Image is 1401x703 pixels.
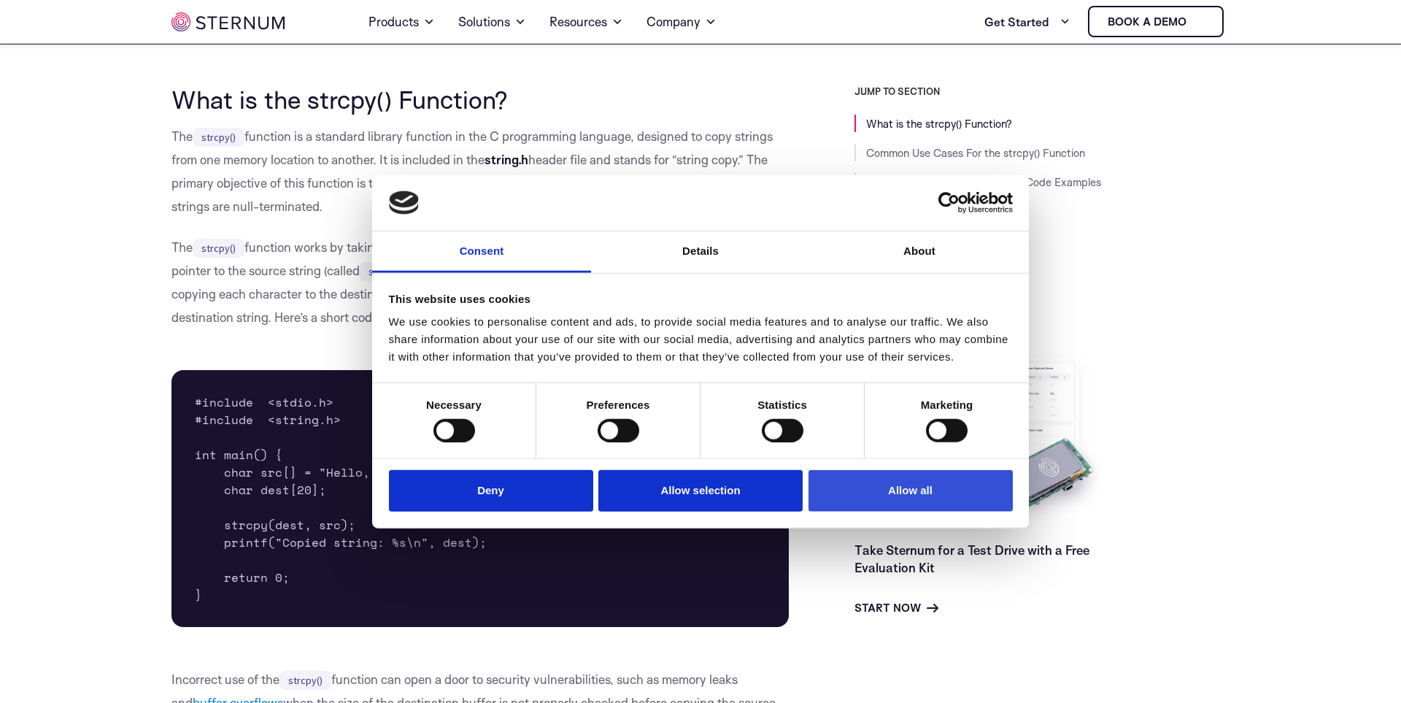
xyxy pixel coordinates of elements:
button: Allow selection [598,470,803,512]
img: sternum iot [171,12,285,31]
button: Allow all [808,470,1013,512]
a: Get Started [984,7,1070,37]
code: strcpy() [193,128,244,147]
a: Book a demo [1088,6,1224,37]
h3: JUMP TO SECTION [854,85,1230,97]
a: Common Use Cases For the strcpy() Function [866,146,1085,160]
a: Usercentrics Cookiebot - opens in a new window [885,192,1013,214]
strong: Necessary [426,399,482,411]
strong: string.h [485,152,528,167]
img: logo [389,191,420,215]
pre: #include <stdio.h> #include <string.h> int main() { char src[] = "Hello, World!"; char dest[20]; ... [171,370,789,627]
a: Solutions [458,1,526,42]
code: strcpy() [193,239,244,258]
a: What is the strcpy() Function? [866,117,1012,131]
a: Details [591,231,810,273]
a: Company [647,1,717,42]
a: Products [368,1,435,42]
a: About [810,231,1029,273]
strong: Preferences [587,399,650,411]
a: Start Now [854,599,938,617]
strong: Marketing [921,399,973,411]
h2: What is the strcpy() Function? [171,85,789,113]
p: The function is a standard library function in the C programming language, designed to copy strin... [171,125,789,218]
a: Take Sternum for a Test Drive with a Free Evaluation Kit [854,542,1089,575]
div: This website uses cookies [389,291,1013,308]
p: The function works by taking two arguments: a pointer to the destination buffer (called ) and a p... [171,236,789,329]
strong: Statistics [757,399,807,411]
a: Resources [549,1,623,42]
a: Consent [372,231,591,273]
div: We use cookies to personalise content and ads, to provide social media features and to analyse ou... [389,313,1013,366]
button: Deny [389,470,593,512]
code: strcpy() [279,671,331,690]
code: src [360,262,391,281]
img: sternum iot [1192,16,1204,28]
